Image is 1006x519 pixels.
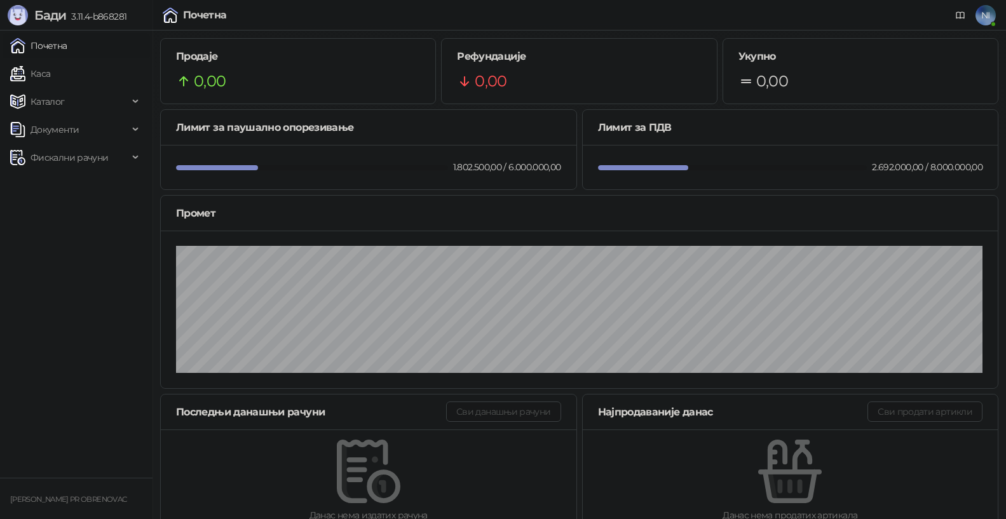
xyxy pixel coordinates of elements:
[194,69,226,93] span: 0,00
[10,61,50,86] a: Каса
[950,5,970,25] a: Документација
[451,160,564,174] div: 1.802.500,00 / 6.000.000,00
[867,401,982,422] button: Сви продати артикли
[10,33,67,58] a: Почетна
[34,8,66,23] span: Бади
[975,5,996,25] span: NI
[756,69,788,93] span: 0,00
[176,404,446,420] div: Последњи данашњи рачуни
[176,49,420,64] h5: Продаје
[176,119,561,135] div: Лимит за паушално опорезивање
[176,205,982,221] div: Промет
[738,49,982,64] h5: Укупно
[446,401,561,422] button: Сви данашњи рачуни
[66,11,126,22] span: 3.11.4-b868281
[31,89,65,114] span: Каталог
[869,160,985,174] div: 2.692.000,00 / 8.000.000,00
[457,49,701,64] h5: Рефундације
[8,5,28,25] img: Logo
[31,117,79,142] span: Документи
[10,495,126,504] small: [PERSON_NAME] PR OBRENOVAC
[31,145,108,170] span: Фискални рачуни
[598,404,868,420] div: Најпродаваније данас
[183,10,227,20] div: Почетна
[598,119,983,135] div: Лимит за ПДВ
[475,69,506,93] span: 0,00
